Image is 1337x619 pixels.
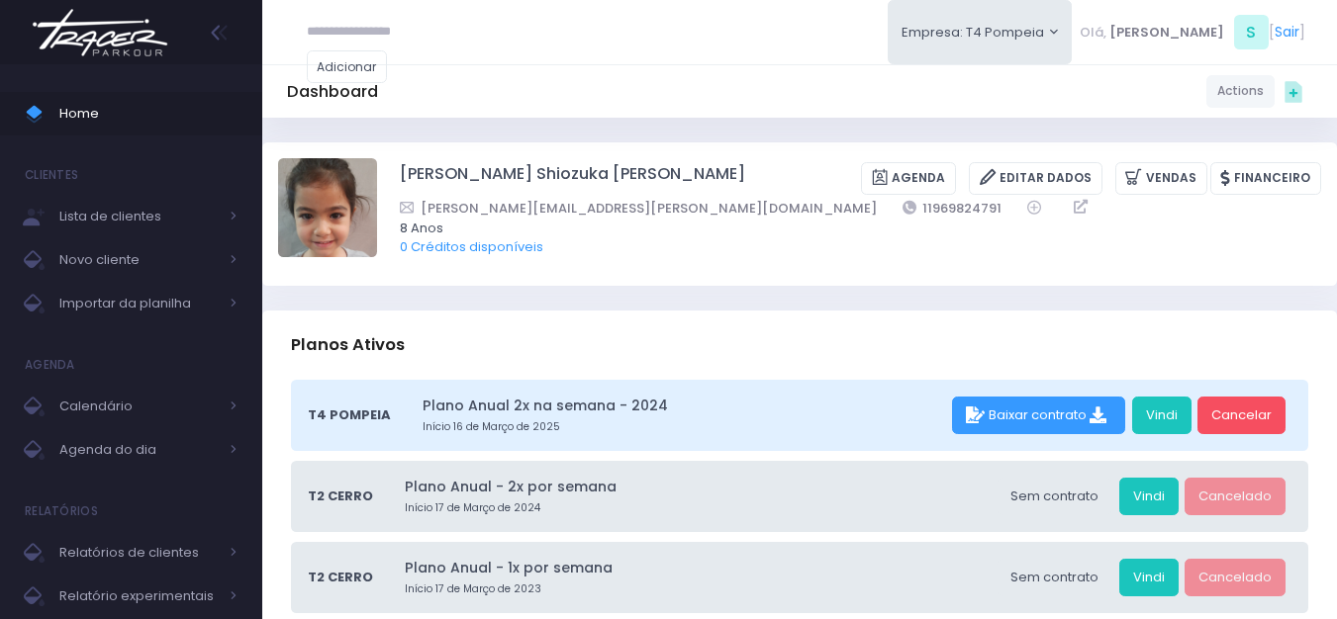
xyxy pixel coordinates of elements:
span: T4 Pompeia [308,405,391,425]
h4: Agenda [25,345,75,385]
span: Lista de clientes [59,204,218,229]
a: Actions [1206,75,1275,108]
h5: Dashboard [287,82,378,102]
div: Sem contrato [997,478,1112,515]
a: Plano Anual - 1x por semana [405,558,991,578]
span: Agenda do dia [59,437,218,463]
div: [ ] [1072,10,1312,54]
span: S [1234,15,1269,49]
span: Olá, [1080,23,1106,43]
a: Vindi [1119,478,1179,515]
h4: Relatórios [25,491,98,531]
a: 0 Créditos disponíveis [400,237,543,256]
div: Quick actions [1275,72,1312,110]
a: Plano Anual - 2x por semana [405,477,991,497]
a: Vindi [1119,559,1179,596]
span: Calendário [59,394,218,419]
span: Importar da planilha [59,291,218,316]
a: [PERSON_NAME][EMAIL_ADDRESS][PERSON_NAME][DOMAIN_NAME] [400,198,877,219]
a: Vindi [1132,397,1192,434]
a: Adicionar [307,50,388,83]
h3: Planos Ativos [291,316,405,373]
div: Sem contrato [997,559,1112,596]
span: T2 Cerro [308,486,373,506]
span: Home [59,101,238,127]
a: 11969824791 [903,198,1003,219]
img: Cecília Aimi Shiozuka de Oliveira [278,158,377,257]
small: Início 17 de Março de 2023 [405,581,991,597]
h4: Clientes [25,155,78,195]
span: T2 Cerro [308,568,373,587]
a: Editar Dados [969,162,1102,195]
a: Cancelar [1197,397,1286,434]
label: Alterar foto de perfil [278,158,377,263]
span: Novo cliente [59,247,218,273]
a: Financeiro [1210,162,1321,195]
span: Relatório experimentais [59,583,218,609]
small: Início 17 de Março de 2024 [405,500,991,516]
small: Início 16 de Março de 2025 [423,419,945,435]
div: Baixar contrato [952,397,1125,434]
span: [PERSON_NAME] [1109,23,1224,43]
a: Vendas [1115,162,1207,195]
span: 8 Anos [400,219,1295,238]
span: Relatórios de clientes [59,540,218,566]
a: [PERSON_NAME] Shiozuka [PERSON_NAME] [400,162,745,195]
a: Sair [1275,22,1299,43]
a: Agenda [861,162,956,195]
a: Plano Anual 2x na semana - 2024 [423,396,945,416]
